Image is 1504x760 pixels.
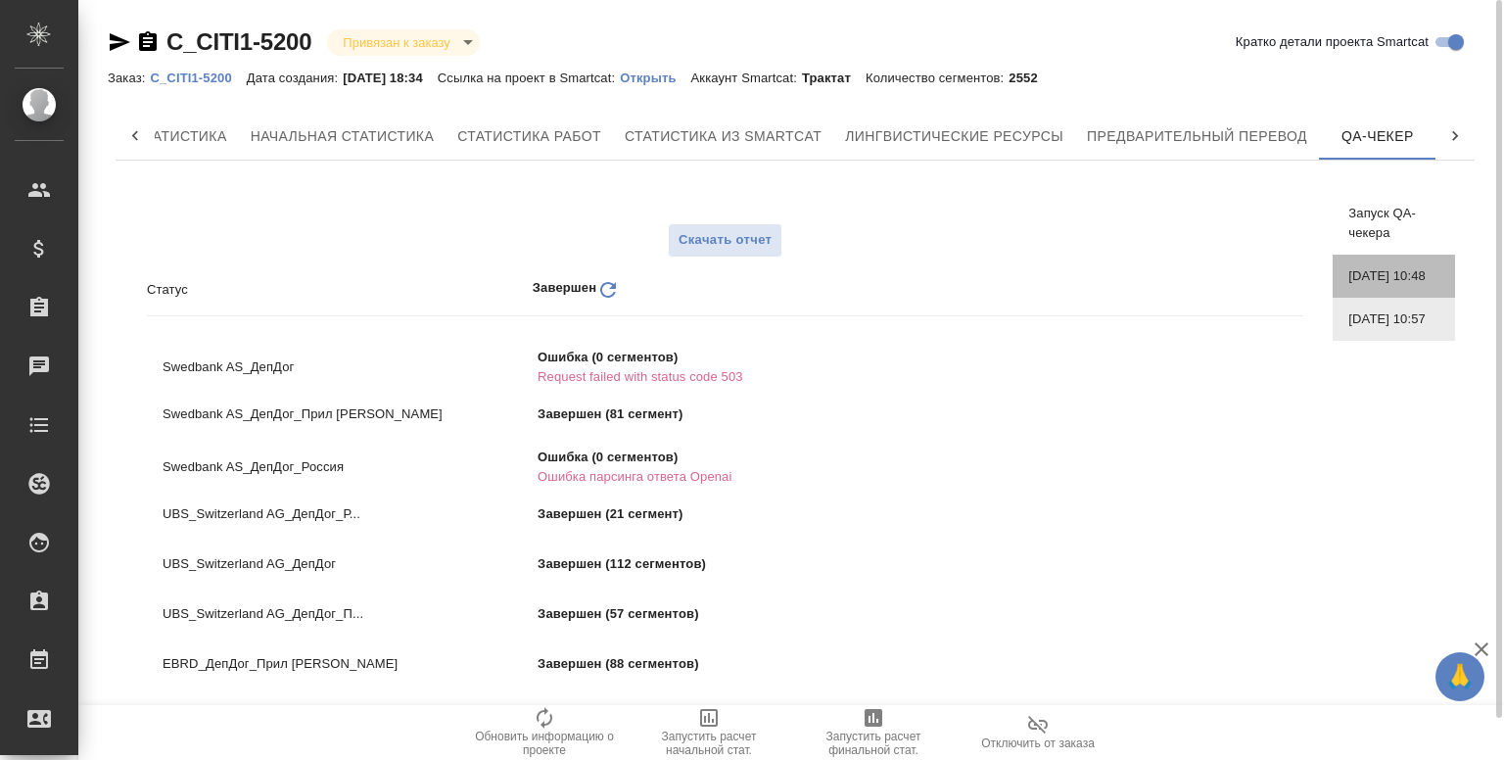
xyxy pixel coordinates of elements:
[538,467,1007,487] p: Ошибка парсинга ответа Openai
[462,705,627,760] button: Обновить информацию о проекте
[803,730,944,757] span: Запустить расчет финальной стат.
[620,69,690,85] a: Открыть
[627,705,791,760] button: Запустить расчет начальной стат.
[337,34,455,51] button: Привязан к заказу
[474,730,615,757] span: Обновить информацию о проекте
[1443,656,1477,697] span: 🙏
[1333,298,1455,341] div: [DATE] 10:57
[802,71,866,85] p: Трактат
[163,604,538,624] p: UBS_Switzerland AG_ДепДог_П...
[538,367,1007,387] p: Request failed with status code 503
[163,504,538,524] p: UBS_Switzerland AG_ДепДог_Р...
[638,730,779,757] span: Запустить расчет начальной стат.
[247,71,343,85] p: Дата создания:
[150,71,246,85] p: C_CITI1-5200
[1331,124,1425,149] span: QA-чекер
[136,30,160,54] button: Скопировать ссылку
[166,28,311,55] a: C_CITI1-5200
[538,654,1007,674] p: Завершен (88 сегментов)
[791,705,956,760] button: Запустить расчет финальной стат.
[620,71,690,85] p: Открыть
[150,69,246,85] a: C_CITI1-5200
[691,71,802,85] p: Аккаунт Smartcat:
[108,30,131,54] button: Скопировать ссылку для ЯМессенджера
[163,457,538,477] p: Swedbank AS_ДепДог_Россия
[163,554,538,574] p: UBS_Switzerland AG_ДепДог
[625,124,822,149] span: Статистика из Smartcat
[1348,266,1439,286] span: [DATE] 10:48
[343,71,438,85] p: [DATE] 18:34
[251,124,435,149] span: Начальная статистика
[1333,255,1455,298] div: [DATE] 10:48
[438,71,620,85] p: Ссылка на проект в Smartcat:
[108,71,150,85] p: Заказ:
[327,29,479,56] div: Привязан к заказу
[147,280,533,300] p: Статус
[1009,71,1052,85] p: 2552
[163,404,538,424] p: Swedbank AS_ДепДог_Прил [PERSON_NAME]
[538,554,1007,574] p: Завершен (112 сегментов)
[1435,652,1484,701] button: 🙏
[956,705,1120,760] button: Отключить от заказа
[1348,309,1439,329] span: [DATE] 10:57
[538,348,1007,367] p: Ошибка (0 сегментов)
[679,229,772,252] span: Скачать отчет
[163,654,538,674] p: EBRD_ДепДог_Прил [PERSON_NAME]
[40,124,227,149] span: Финальная статистика
[845,124,1063,149] span: Лингвистические ресурсы
[538,404,1007,424] p: Завершен (81 сегмент)
[981,736,1095,750] span: Отключить от заказа
[1348,204,1439,243] span: Запуск QA-чекера
[668,223,782,258] button: Скачать отчет
[538,504,1007,524] p: Завершен (21 сегмент)
[533,278,596,302] p: Завершен
[457,124,601,149] span: Статистика работ
[1333,192,1455,255] div: Запуск QA-чекера
[538,604,1007,624] p: Завершен (57 сегментов)
[538,448,1007,467] p: Ошибка (0 сегментов)
[163,357,538,377] p: Swedbank AS_ДепДог
[1087,124,1307,149] span: Предварительный перевод
[1236,32,1429,52] span: Кратко детали проекта Smartcat
[866,71,1009,85] p: Количество сегментов:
